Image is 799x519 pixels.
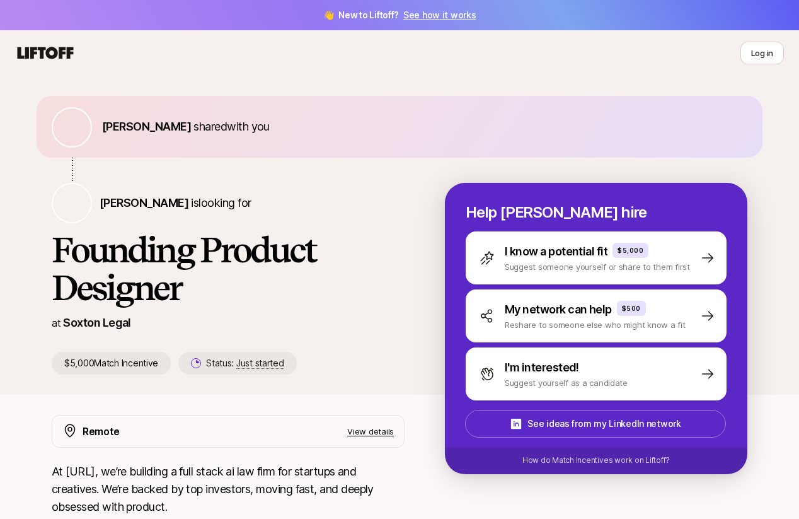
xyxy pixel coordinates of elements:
p: $500 [622,303,641,313]
p: My network can help [505,301,612,318]
p: $5,000 [618,245,643,255]
p: Help [PERSON_NAME] hire [466,204,727,221]
p: I'm interested! [505,359,579,376]
p: at [52,315,60,331]
a: See how it works [403,9,476,20]
p: Soxton Legal [63,314,131,332]
button: See ideas from my LinkedIn network [465,410,726,438]
span: with you [227,120,270,133]
span: [PERSON_NAME] [102,120,191,133]
button: Log in [740,42,784,64]
p: Status: [206,356,284,371]
p: shared [102,118,275,136]
p: is looking for [100,194,251,212]
p: Suggest yourself as a candidate [505,376,628,389]
p: See ideas from my LinkedIn network [527,416,681,431]
p: At [URL], we’re building a full stack ai law firm for startups and creatives. We’re backed by top... [52,463,405,516]
h1: Founding Product Designer [52,231,405,306]
p: Remote [83,423,120,440]
p: I know a potential fit [505,243,607,260]
span: [PERSON_NAME] [100,196,188,209]
p: Suggest someone yourself or share to them first [505,260,690,273]
p: View details [347,425,394,438]
p: How do Match Incentives work on Liftoff? [522,455,670,466]
span: Just started [236,358,284,369]
p: Reshare to someone else who might know a fit [505,318,686,331]
span: 👋 New to Liftoff? [323,8,476,23]
p: $5,000 Match Incentive [52,352,171,375]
